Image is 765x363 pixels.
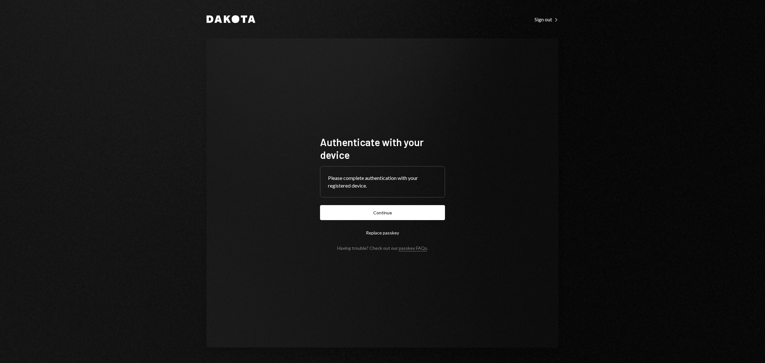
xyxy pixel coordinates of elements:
[535,16,558,23] a: Sign out
[320,225,445,240] button: Replace passkey
[399,245,427,251] a: passkey FAQs
[337,245,428,251] div: Having trouble? Check out our .
[328,174,437,189] div: Please complete authentication with your registered device.
[320,205,445,220] button: Continue
[320,136,445,161] h1: Authenticate with your device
